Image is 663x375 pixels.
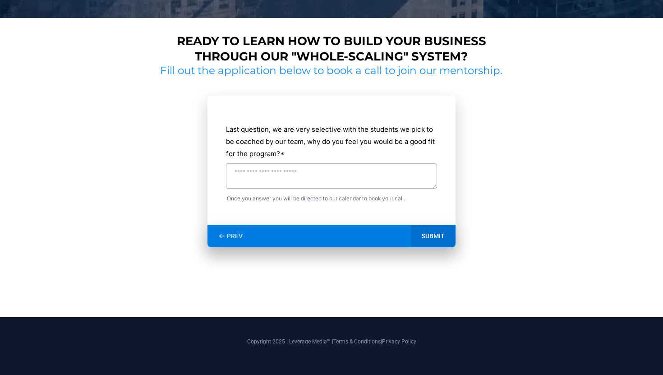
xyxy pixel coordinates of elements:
[382,338,416,345] a: Privacy Policy
[177,34,486,64] strong: Ready to learn how to build your business through our "whole-scaling" system?
[227,194,437,204] span: Once you answer you will be directed to our calendar to book your call.
[227,232,243,240] span: PREV
[333,338,381,345] a: Terms & Conditions
[157,64,506,78] h2: Fill out the application below to book a call to join our mentorship.
[411,225,456,247] div: SUBMIT
[77,338,586,346] p: Copyright 2025 | Leverage Media™ | |
[226,123,437,160] label: Last question, we are very selective with the students we pick to be coached by our team, why do ...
